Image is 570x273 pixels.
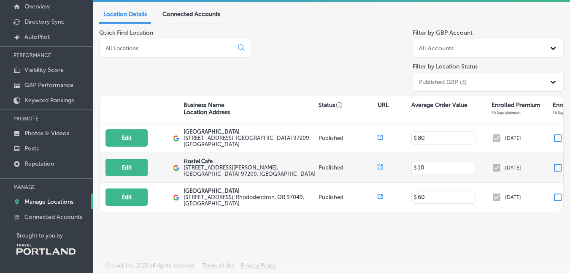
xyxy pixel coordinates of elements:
p: Keyword Rankings [24,97,74,104]
label: [STREET_ADDRESS] , [GEOGRAPHIC_DATA] 97209, [GEOGRAPHIC_DATA] [184,135,316,147]
a: Terms of Use [202,262,235,273]
p: [DATE] [505,194,521,200]
p: Photos & Videos [24,130,69,137]
img: logo [173,165,179,171]
span: Location Details [103,11,147,18]
p: $ [414,135,417,141]
button: Edit [105,188,148,206]
p: Directory Sync [24,18,65,25]
p: URL [378,101,389,109]
label: Filter by Location Status [413,63,478,70]
p: Hostel Cafe [184,158,316,164]
p: GBP Performance [24,82,73,89]
div: Published GBP (3) [419,79,467,86]
p: Reputation [24,160,54,167]
p: [DATE] [505,165,521,171]
p: Business Name Location Address [184,101,230,116]
p: Published [319,194,378,200]
p: Enrolled Premium [492,101,540,109]
p: Overview [24,3,50,10]
img: logo [173,135,179,142]
p: AutoPilot [24,33,50,41]
p: $ [414,194,417,200]
p: 30 Days Minimum [492,111,521,115]
p: Published [319,164,378,171]
p: [GEOGRAPHIC_DATA] [184,188,316,194]
div: All Accounts [419,45,454,52]
p: Connected Accounts [24,213,82,221]
p: [DATE] [505,135,521,141]
img: logo [173,194,179,201]
p: Status [319,101,378,109]
label: Filter by GBP Account [413,29,473,36]
label: [STREET_ADDRESS] , Rhododendron, OR 97049, [GEOGRAPHIC_DATA] [184,194,316,207]
p: Posts [24,145,39,152]
button: Edit [105,129,148,147]
img: Travel Portland [16,244,76,255]
p: [GEOGRAPHIC_DATA] [184,128,316,135]
p: Published [319,135,378,141]
p: Average Order Value [411,101,467,109]
input: All Locations [105,44,231,52]
span: Connected Accounts [162,11,220,18]
p: $ [414,165,417,171]
label: [STREET_ADDRESS][PERSON_NAME] , [GEOGRAPHIC_DATA] 97209, [GEOGRAPHIC_DATA] [184,164,316,177]
label: Quick Find Location [99,29,153,36]
p: Locl, Inc. 2025 all rights reserved. [113,262,196,269]
p: Brought to you by [16,232,93,239]
a: Privacy Policy [241,262,276,273]
p: Visibility Score [24,66,64,74]
p: Manage Locations [24,198,73,205]
button: Edit [105,159,148,176]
